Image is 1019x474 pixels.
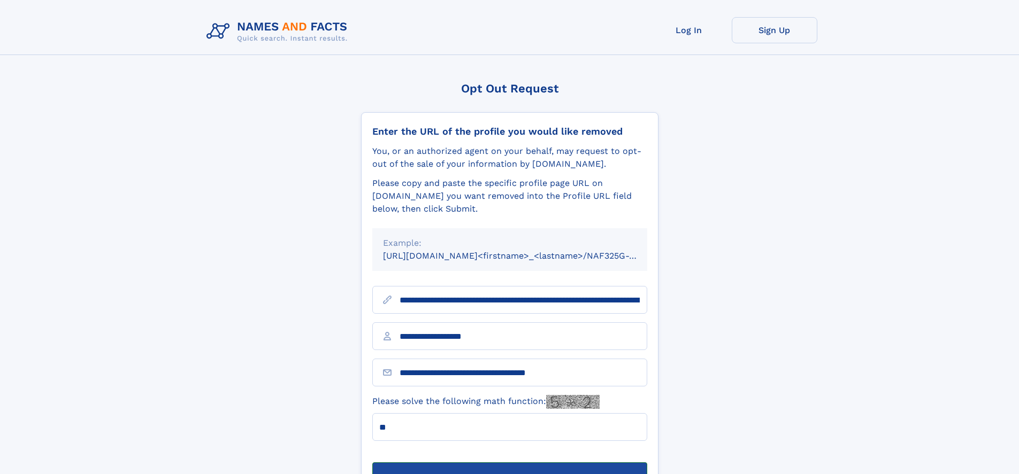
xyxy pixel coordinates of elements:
[202,17,356,46] img: Logo Names and Facts
[372,395,600,409] label: Please solve the following math function:
[361,82,658,95] div: Opt Out Request
[732,17,817,43] a: Sign Up
[383,237,637,250] div: Example:
[383,251,668,261] small: [URL][DOMAIN_NAME]<firstname>_<lastname>/NAF325G-xxxxxxxx
[372,126,647,137] div: Enter the URL of the profile you would like removed
[646,17,732,43] a: Log In
[372,145,647,170] div: You, or an authorized agent on your behalf, may request to opt-out of the sale of your informatio...
[372,177,647,215] div: Please copy and paste the specific profile page URL on [DOMAIN_NAME] you want removed into the Pr...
